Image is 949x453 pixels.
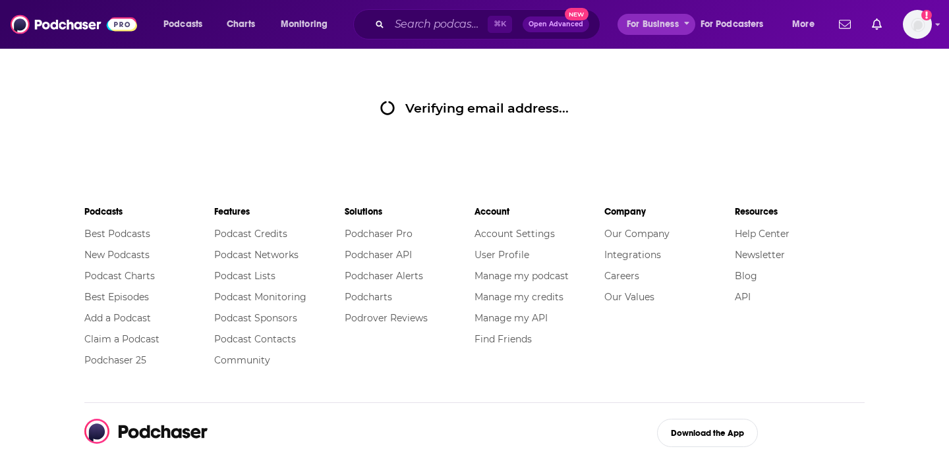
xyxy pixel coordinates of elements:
[735,228,790,240] a: Help Center
[218,14,263,35] a: Charts
[735,200,865,223] li: Resources
[84,419,208,444] img: Podchaser - Follow, Share and Rate Podcasts
[154,14,219,35] button: open menu
[345,228,413,240] a: Podchaser Pro
[523,16,589,32] button: Open AdvancedNew
[488,16,512,33] span: ⌘ K
[604,200,734,223] li: Company
[903,10,932,39] span: Logged in as jennarohl
[84,354,146,366] a: Podchaser 25
[214,200,344,223] li: Features
[345,312,428,324] a: Podrover Reviews
[783,14,831,35] button: open menu
[474,200,604,223] li: Account
[214,333,296,345] a: Podcast Contacts
[604,228,670,240] a: Our Company
[84,333,159,345] a: Claim a Podcast
[474,270,569,282] a: Manage my podcast
[11,12,137,37] img: Podchaser - Follow, Share and Rate Podcasts
[272,14,345,35] button: open menu
[214,291,306,303] a: Podcast Monitoring
[84,249,150,261] a: New Podcasts
[529,21,583,28] span: Open Advanced
[474,291,563,303] a: Manage my credits
[604,291,654,303] a: Our Values
[345,270,423,282] a: Podchaser Alerts
[604,249,661,261] a: Integrations
[565,8,589,20] span: New
[281,15,328,34] span: Monitoring
[735,249,785,261] a: Newsletter
[214,249,299,261] a: Podcast Networks
[618,14,695,35] button: open menu
[701,15,764,34] span: For Podcasters
[921,10,932,20] svg: Add a profile image
[214,270,275,282] a: Podcast Lists
[84,270,155,282] a: Podcast Charts
[214,312,297,324] a: Podcast Sponsors
[84,312,151,324] a: Add a Podcast
[903,10,932,39] button: Show profile menu
[84,200,214,223] li: Podcasts
[735,291,751,303] a: API
[627,15,679,34] span: For Business
[345,291,392,303] a: Podcharts
[474,312,548,324] a: Manage my API
[474,249,529,261] a: User Profile
[380,100,569,116] div: Verifying email address...
[692,14,783,35] button: open menu
[345,200,474,223] li: Solutions
[792,15,815,34] span: More
[657,419,758,447] button: Download the App
[345,249,412,261] a: Podchaser API
[834,13,856,36] a: Show notifications dropdown
[214,354,270,366] a: Community
[214,228,287,240] a: Podcast Credits
[474,228,555,240] a: Account Settings
[474,333,532,345] a: Find Friends
[163,15,202,34] span: Podcasts
[867,13,887,36] a: Show notifications dropdown
[84,228,150,240] a: Best Podcasts
[366,9,613,40] div: Search podcasts, credits, & more...
[84,291,149,303] a: Best Episodes
[903,10,932,39] img: User Profile
[227,15,255,34] span: Charts
[389,14,488,35] input: Search podcasts, credits, & more...
[604,270,639,282] a: Careers
[735,270,757,282] a: Blog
